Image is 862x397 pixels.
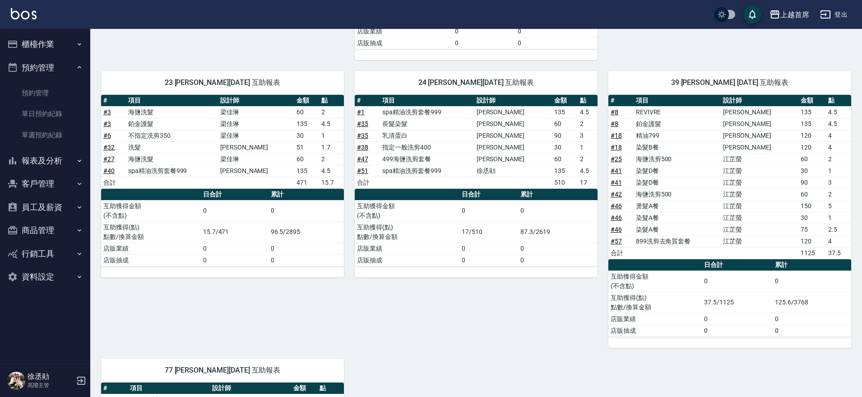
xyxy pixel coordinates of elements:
td: 互助獲得(點) 點數/換算金額 [101,221,201,243]
td: 海鹽洗剪500 [634,188,721,200]
td: [PERSON_NAME] [721,141,798,153]
a: #8 [611,120,618,127]
td: 指定一般洗剪400 [380,141,474,153]
a: #35 [357,132,368,139]
th: 日合計 [702,259,773,271]
button: 報表及分析 [4,149,87,173]
td: 0 [515,25,598,37]
th: 累計 [518,189,598,201]
a: 單週預約紀錄 [4,125,87,145]
td: 0 [702,325,773,336]
td: 15.7/471 [201,221,269,243]
td: 鉑金護髮 [634,118,721,130]
a: #47 [357,155,368,163]
a: #46 [611,226,622,233]
span: 24 [PERSON_NAME][DATE] 互助報表 [366,78,587,87]
td: 60 [552,153,577,165]
td: 染髮A餐 [634,224,721,235]
th: 金額 [552,95,577,107]
td: [PERSON_NAME] [721,106,798,118]
th: 項目 [634,95,721,107]
td: 135 [798,118,826,130]
button: 上越首席 [766,5,813,24]
td: 0 [518,200,598,221]
td: 0 [518,243,598,254]
td: [PERSON_NAME] [721,118,798,130]
td: [PERSON_NAME] [474,153,552,165]
td: 互助獲得金額 (不含點) [355,200,459,221]
td: 店販業績 [101,243,201,254]
td: 17/510 [459,221,518,243]
td: 江芷螢 [721,235,798,247]
td: 江芷螢 [721,188,798,200]
h5: 徐丞勛 [28,372,74,381]
td: 15.7 [319,177,344,188]
th: # [101,95,126,107]
td: 洗髮 [126,141,218,153]
img: Person [7,372,25,390]
td: 染髮D餐 [634,177,721,188]
td: 4 [826,141,851,153]
td: 2 [826,188,851,200]
td: 0 [773,271,851,292]
img: Logo [11,8,37,19]
button: 商品管理 [4,219,87,242]
td: 2 [319,153,344,165]
td: 30 [552,141,577,153]
td: 3 [578,130,598,141]
td: 2 [826,153,851,165]
td: 海鹽洗髮 [126,153,218,165]
th: 項目 [380,95,474,107]
td: 4 [826,235,851,247]
td: 0 [453,25,515,37]
td: 5 [826,200,851,212]
th: 點 [826,95,851,107]
span: 39 [PERSON_NAME] [DATE] 互助報表 [619,78,840,87]
td: 4.5 [826,118,851,130]
button: save [743,5,761,23]
td: 0 [269,243,344,254]
button: 登出 [816,6,851,23]
td: 2 [578,153,598,165]
td: 互助獲得(點) 點數/換算金額 [355,221,459,243]
td: 店販抽成 [608,325,702,336]
td: spa精油洗剪套餐999 [380,165,474,177]
a: #32 [103,144,115,151]
td: 店販抽成 [101,254,201,266]
th: 累計 [269,189,344,201]
span: 77 [PERSON_NAME][DATE] 互助報表 [112,366,333,375]
td: 鉑金護髮 [126,118,218,130]
td: 江芷螢 [721,200,798,212]
span: 23 [PERSON_NAME][DATE] 互助報表 [112,78,333,87]
td: 120 [798,235,826,247]
button: 櫃檯作業 [4,33,87,56]
td: 4.5 [578,106,598,118]
a: #41 [611,167,622,174]
table: a dense table [355,95,598,189]
td: 0 [702,271,773,292]
td: 1125 [798,247,826,259]
th: 金額 [798,95,826,107]
td: 梁佳琳 [218,118,294,130]
td: 135 [294,118,319,130]
th: 點 [578,95,598,107]
td: 90 [552,130,577,141]
a: #25 [611,155,622,163]
td: 0 [459,200,518,221]
th: 日合計 [201,189,269,201]
td: 0 [459,254,518,266]
td: 染髮D餐 [634,165,721,177]
th: # [101,383,128,394]
th: 日合計 [459,189,518,201]
table: a dense table [608,259,851,337]
td: 不指定洗剪350 [126,130,218,141]
td: [PERSON_NAME] [721,130,798,141]
td: 合計 [608,247,634,259]
td: 51 [294,141,319,153]
td: 梁佳琳 [218,153,294,165]
button: 客戶管理 [4,172,87,196]
td: 150 [798,200,826,212]
p: 高階主管 [28,381,74,389]
td: 4.5 [319,165,344,177]
a: #42 [611,191,622,198]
